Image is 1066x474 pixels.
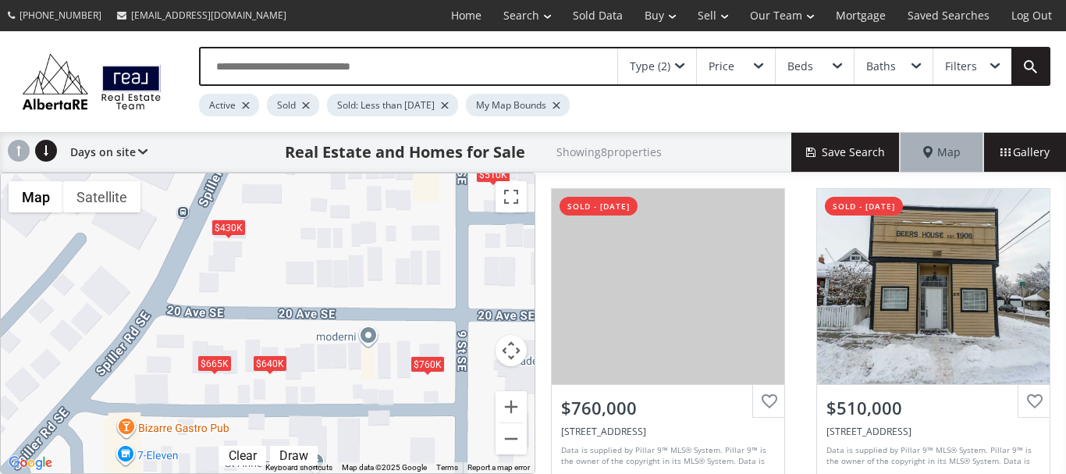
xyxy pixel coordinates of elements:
button: Show satellite imagery [63,181,140,212]
span: Gallery [1000,144,1050,160]
div: Sold [267,94,319,116]
span: [EMAIL_ADDRESS][DOMAIN_NAME] [131,9,286,22]
div: $760K [410,356,445,372]
a: Report a map error [467,463,530,472]
button: Save Search [791,133,901,172]
div: $640K [253,355,287,372]
div: $430K [211,219,246,236]
div: Active [199,94,259,116]
div: Days on site [62,133,147,172]
div: Sold: Less than [DATE] [327,94,458,116]
div: 1001 19 Avenue SE, Calgary, AB T2G 1M1 [826,425,1040,438]
div: Type (2) [630,61,670,72]
div: Map [901,133,983,172]
div: Draw [275,448,312,463]
div: $760,000 [561,396,775,420]
button: Keyboard shortcuts [265,462,332,473]
img: Google [5,453,56,473]
h1: Real Estate and Homes for Sale [285,141,525,163]
button: Toggle fullscreen view [496,181,527,212]
button: Show street map [9,181,63,212]
span: [PHONE_NUMBER] [20,9,101,22]
div: Filters [945,61,977,72]
button: Zoom in [496,391,527,422]
div: Data is supplied by Pillar 9™ MLS® System. Pillar 9™ is the owner of the copyright in its MLS® Sy... [826,444,1036,468]
div: $510,000 [826,396,1040,420]
span: Map [923,144,961,160]
div: Click to draw. [270,448,318,463]
button: Zoom out [496,423,527,454]
div: Beds [787,61,813,72]
div: Click to clear. [219,448,266,463]
div: Baths [866,61,896,72]
div: Data is supplied by Pillar 9™ MLS® System. Pillar 9™ is the owner of the copyright in its MLS® Sy... [561,444,771,468]
div: Price [709,61,734,72]
div: My Map Bounds [466,94,570,116]
a: [EMAIL_ADDRESS][DOMAIN_NAME] [109,1,294,30]
div: Gallery [983,133,1066,172]
span: Map data ©2025 Google [342,463,427,472]
div: $665K [197,355,232,372]
button: Map camera controls [496,335,527,366]
div: 931 20 Avenue SE, Calgary, AB T2G 1M4 [561,425,775,438]
h2: Showing 8 properties [556,146,662,158]
a: Open this area in Google Maps (opens a new window) [5,453,56,473]
a: Terms [436,463,458,472]
img: Logo [16,50,168,113]
div: Clear [225,448,261,463]
div: $510K [476,166,510,183]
